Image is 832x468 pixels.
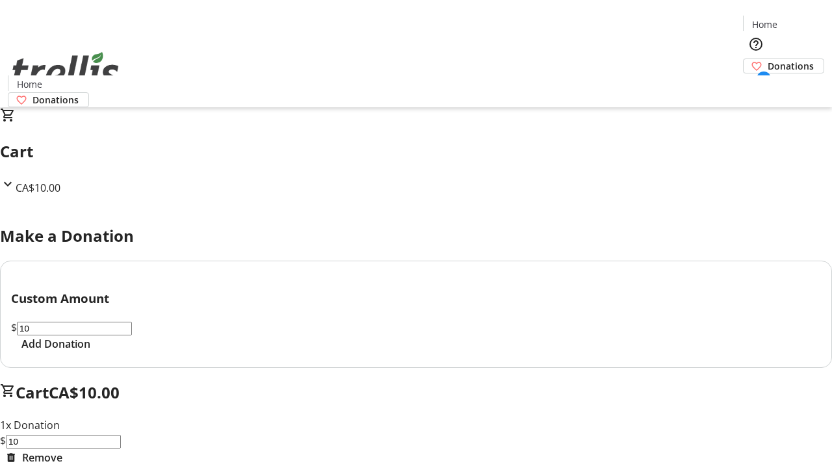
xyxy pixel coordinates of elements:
button: Cart [743,73,769,99]
img: Orient E2E Organization PY8owYgghp's Logo [8,38,123,103]
span: Add Donation [21,336,90,352]
button: Help [743,31,769,57]
span: Remove [22,450,62,465]
span: Donations [768,59,814,73]
span: $ [11,320,17,335]
span: CA$10.00 [16,181,60,195]
a: Donations [743,58,824,73]
button: Add Donation [11,336,101,352]
a: Donations [8,92,89,107]
input: Donation Amount [6,435,121,448]
input: Donation Amount [17,322,132,335]
h3: Custom Amount [11,289,821,307]
span: Home [752,18,777,31]
span: CA$10.00 [49,382,120,403]
a: Home [744,18,785,31]
span: Donations [32,93,79,107]
span: Home [17,77,42,91]
a: Home [8,77,50,91]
